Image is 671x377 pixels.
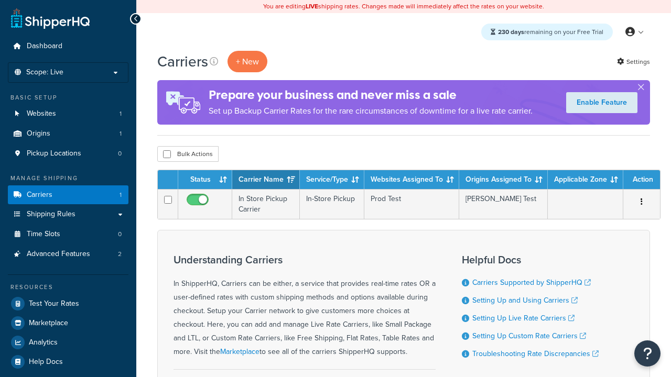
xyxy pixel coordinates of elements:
[120,191,122,199] span: 1
[120,129,122,138] span: 1
[27,42,62,51] span: Dashboard
[220,346,259,357] a: Marketplace
[118,230,122,239] span: 0
[8,314,128,332] a: Marketplace
[634,340,661,367] button: Open Resource Center
[548,170,623,189] th: Applicable Zone: activate to sort column ascending
[8,245,128,264] li: Advanced Features
[300,170,364,189] th: Service/Type: activate to sort column ascending
[27,210,75,219] span: Shipping Rules
[27,109,56,118] span: Websites
[27,191,52,199] span: Carriers
[8,124,128,143] li: Origins
[27,250,90,259] span: Advanced Features
[29,338,58,347] span: Analytics
[8,283,128,292] div: Resources
[27,230,60,239] span: Time Slots
[8,144,128,163] li: Pickup Locations
[118,149,122,158] span: 0
[8,144,128,163] a: Pickup Locations 0
[462,254,599,265] h3: Helpful Docs
[8,294,128,313] a: Test Your Rates
[178,170,232,189] th: Status: activate to sort column ascending
[8,37,128,56] a: Dashboard
[8,185,128,205] a: Carriers 1
[232,189,300,219] td: In Store Pickup Carrier
[8,104,128,124] a: Websites 1
[174,254,436,359] div: In ShipperHQ, Carriers can be either, a service that provides real-time rates OR a user-defined r...
[8,205,128,224] a: Shipping Rules
[8,245,128,264] a: Advanced Features 2
[8,104,128,124] li: Websites
[118,250,122,259] span: 2
[157,80,209,125] img: ad-rules-rateshop-fe6ec290ccb7230408bd80ed9643f0289d75e0ffd9eb532fc0e269fcd187b520.png
[174,254,436,265] h3: Understanding Carriers
[472,295,578,306] a: Setting Up and Using Carriers
[472,348,599,359] a: Troubleshooting Rate Discrepancies
[617,54,650,69] a: Settings
[8,93,128,102] div: Basic Setup
[27,149,81,158] span: Pickup Locations
[29,358,63,367] span: Help Docs
[623,170,660,189] th: Action
[459,170,548,189] th: Origins Assigned To: activate to sort column ascending
[566,92,637,113] a: Enable Feature
[29,300,79,308] span: Test Your Rates
[228,51,267,72] button: + New
[364,170,459,189] th: Websites Assigned To: activate to sort column ascending
[481,24,613,40] div: remaining on your Free Trial
[232,170,300,189] th: Carrier Name: activate to sort column ascending
[498,27,524,37] strong: 230 days
[209,86,533,104] h4: Prepare your business and never miss a sale
[459,189,548,219] td: [PERSON_NAME] Test
[8,174,128,183] div: Manage Shipping
[120,109,122,118] span: 1
[209,104,533,118] p: Set up Backup Carrier Rates for the rare circumstances of downtime for a live rate carrier.
[26,68,63,77] span: Scope: Live
[472,330,586,341] a: Setting Up Custom Rate Carriers
[364,189,459,219] td: Prod Test
[157,146,219,162] button: Bulk Actions
[27,129,50,138] span: Origins
[8,185,128,205] li: Carriers
[300,189,364,219] td: In-Store Pickup
[8,225,128,244] li: Time Slots
[472,277,591,288] a: Carriers Supported by ShipperHQ
[8,333,128,352] a: Analytics
[8,225,128,244] a: Time Slots 0
[306,2,318,11] b: LIVE
[157,51,208,72] h1: Carriers
[472,313,575,324] a: Setting Up Live Rate Carriers
[11,8,90,29] a: ShipperHQ Home
[29,319,68,328] span: Marketplace
[8,352,128,371] a: Help Docs
[8,124,128,143] a: Origins 1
